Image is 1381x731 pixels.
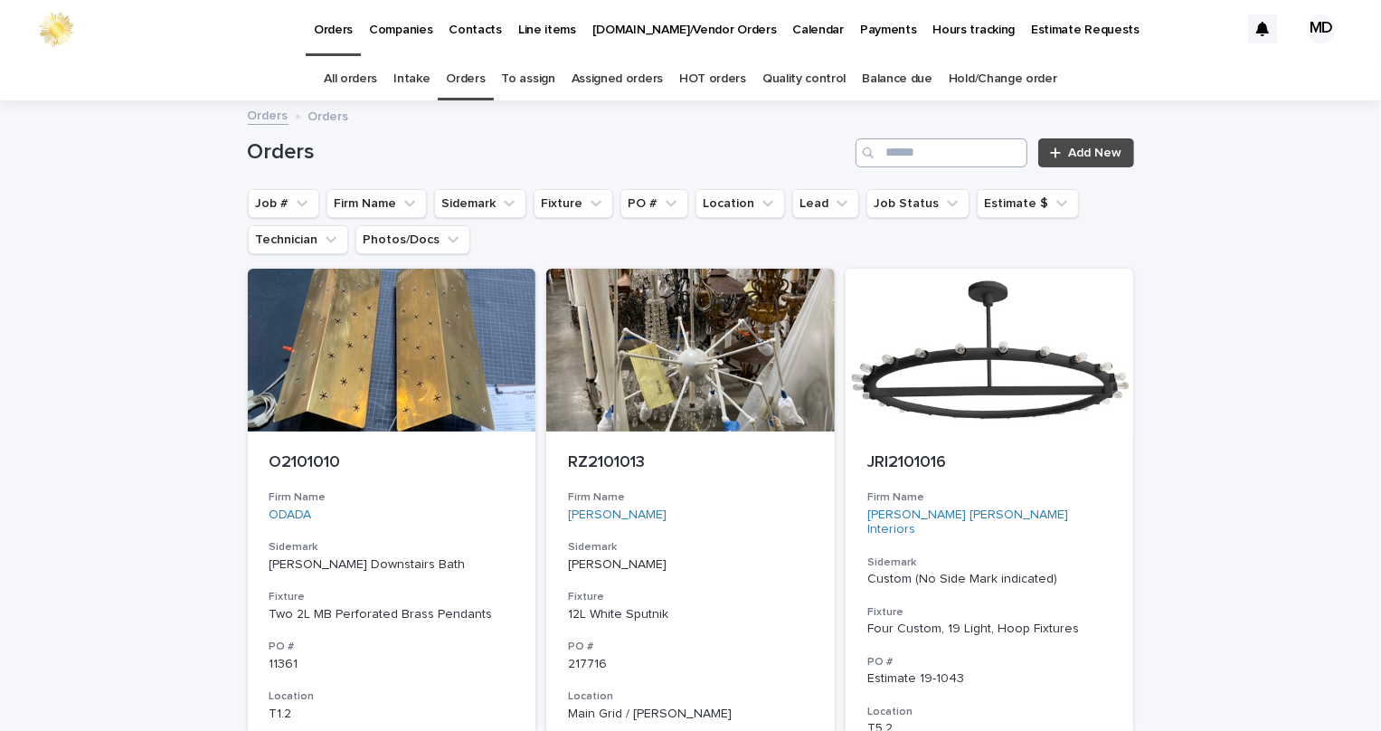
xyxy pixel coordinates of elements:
[36,11,76,47] img: 0ffKfDbyRa2Iv8hnaAqg
[867,655,1112,669] h3: PO #
[534,189,613,218] button: Fixture
[620,189,688,218] button: PO #
[1069,147,1122,159] span: Add New
[270,657,515,672] p: 11361
[867,490,1112,505] h3: Firm Name
[862,58,932,100] a: Balance due
[324,58,377,100] a: All orders
[248,139,849,166] h1: Orders
[568,557,813,573] p: [PERSON_NAME]
[568,607,813,622] div: 12L White Sputnik
[248,189,319,218] button: Job #
[866,189,970,218] button: Job Status
[977,189,1079,218] button: Estimate $
[434,189,526,218] button: Sidemark
[867,453,1112,473] p: JRI2101016
[270,508,312,523] a: ODADA
[867,605,1112,620] h3: Fixture
[867,508,1112,538] a: [PERSON_NAME] [PERSON_NAME] Interiors
[270,689,515,704] h3: Location
[270,590,515,604] h3: Fixture
[568,590,813,604] h3: Fixture
[792,189,859,218] button: Lead
[568,689,813,704] h3: Location
[572,58,663,100] a: Assigned orders
[679,58,746,100] a: HOT orders
[695,189,785,218] button: Location
[762,58,846,100] a: Quality control
[568,508,667,523] a: [PERSON_NAME]
[867,572,1112,587] p: Custom (No Side Mark indicated)
[355,225,470,254] button: Photos/Docs
[568,453,813,473] p: RZ2101013
[248,104,288,125] a: Orders
[446,58,485,100] a: Orders
[308,105,349,125] p: Orders
[568,490,813,505] h3: Firm Name
[568,640,813,654] h3: PO #
[270,607,515,622] div: Two 2L MB Perforated Brass Pendants
[867,555,1112,570] h3: Sidemark
[270,557,515,573] p: [PERSON_NAME] Downstairs Bath
[248,225,348,254] button: Technician
[326,189,427,218] button: Firm Name
[270,540,515,555] h3: Sidemark
[568,657,813,672] p: 217716
[568,707,813,722] p: Main Grid / [PERSON_NAME]
[1307,14,1336,43] div: MD
[867,622,1112,637] div: Four Custom, 19 Light, Hoop Fixtures
[867,705,1112,719] h3: Location
[568,540,813,555] h3: Sidemark
[270,707,515,722] p: T1.2
[270,453,515,473] p: O2101010
[856,138,1027,167] input: Search
[270,640,515,654] h3: PO #
[949,58,1057,100] a: Hold/Change order
[393,58,430,100] a: Intake
[1038,138,1133,167] a: Add New
[270,490,515,505] h3: Firm Name
[502,58,555,100] a: To assign
[867,671,1112,687] p: Estimate 19-1043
